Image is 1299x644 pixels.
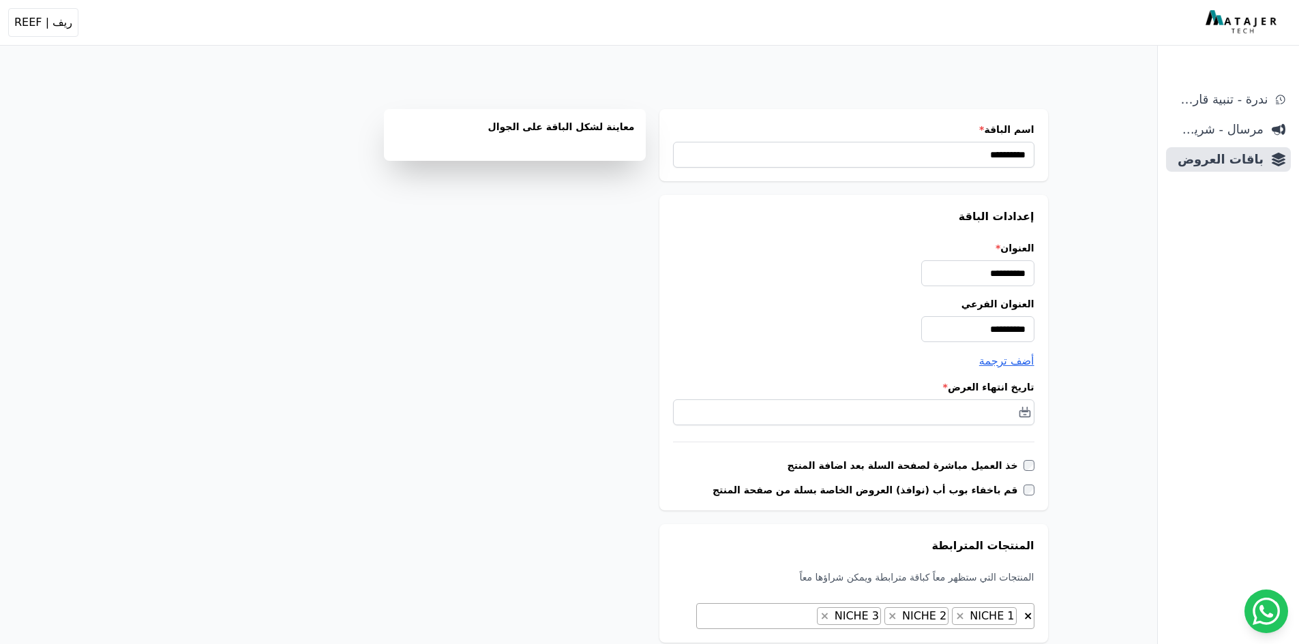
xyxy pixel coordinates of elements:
span: أضف ترجمة [979,354,1034,367]
button: قم بإزالة كل العناصر [1023,607,1033,621]
button: Remove item [818,608,832,624]
span: × [888,609,897,622]
label: خذ العميل مباشرة لصفحة السلة بعد اضافة المنتج [788,459,1024,472]
span: × [955,609,964,622]
a: باقات العروض [1166,147,1291,172]
label: العنوان الفرعي [673,297,1034,311]
span: باقات العروض [1171,150,1264,169]
h3: إعدادات الباقة [673,209,1034,225]
span: NICHE 2 [899,609,948,622]
span: ريف | REEF [14,14,72,31]
a: ندرة - تنبية قارب علي النفاذ [1166,87,1291,112]
img: MatajerTech Logo [1206,10,1280,35]
a: مرسال - شريط دعاية [1166,117,1291,142]
span: NICHE 3 [831,609,880,622]
li: NICHE 2 [884,607,949,625]
textarea: Search [805,609,813,625]
button: Remove item [885,608,899,624]
label: تاريخ انتهاء العرض [673,380,1034,394]
button: أضف ترجمة [979,353,1034,369]
li: NICHE 3 [817,607,881,625]
h3: معاينة لشكل الباقة على الجوال [395,120,635,150]
span: × [1024,609,1032,622]
span: ندرة - تنبية قارب علي النفاذ [1171,90,1268,109]
button: Remove item [953,608,967,624]
p: المنتجات التي ستظهر معاً كباقة مترابطة ويمكن شراؤها معاً [673,570,1034,584]
label: العنوان [673,241,1034,255]
li: NICHE 1 [952,607,1016,625]
span: مرسال - شريط دعاية [1171,120,1264,139]
label: قم باخفاء بوب أب (نوافذ) العروض الخاصة بسلة من صفحة المنتج [713,483,1024,497]
span: NICHE 1 [966,609,1015,622]
h3: المنتجات المترابطة [673,538,1034,554]
button: ريف | REEF [8,8,78,37]
span: × [820,609,829,622]
label: اسم الباقة [673,123,1034,136]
